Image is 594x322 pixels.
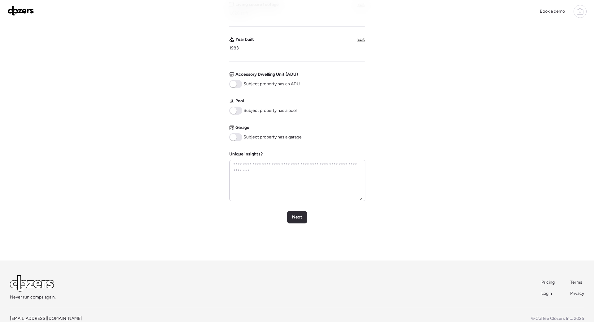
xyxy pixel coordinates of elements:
[7,6,34,16] img: Logo
[235,125,249,131] span: Garage
[531,316,584,321] span: © Coffee Clozers Inc. 2025
[235,36,254,43] span: Year built
[235,71,298,78] span: Accessory Dwelling Unit (ADU)
[10,294,56,300] span: Never run comps again.
[541,290,555,297] a: Login
[243,81,300,87] span: Subject property has an ADU
[570,279,584,286] a: Terms
[541,279,555,286] a: Pricing
[570,280,582,285] span: Terms
[570,290,584,297] a: Privacy
[570,291,584,296] span: Privacy
[243,108,297,114] span: Subject property has a pool
[10,316,82,321] a: [EMAIL_ADDRESS][DOMAIN_NAME]
[10,275,54,292] img: Logo Light
[243,134,302,140] span: Subject property has a garage
[229,45,239,51] span: 1983
[292,214,302,220] span: Next
[541,291,552,296] span: Login
[229,151,263,157] label: Unique insights?
[235,98,244,104] span: Pool
[540,9,565,14] span: Book a demo
[541,280,555,285] span: Pricing
[357,37,365,42] span: Edit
